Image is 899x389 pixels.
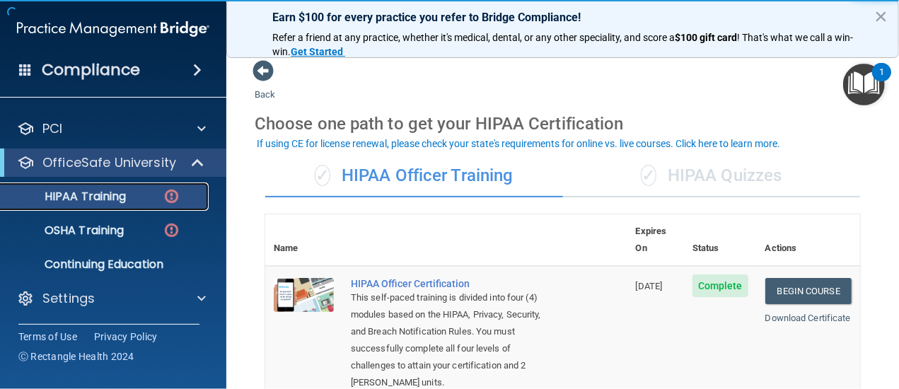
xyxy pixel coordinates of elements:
[163,221,180,239] img: danger-circle.6113f641.png
[94,330,158,344] a: Privacy Policy
[18,349,134,364] span: Ⓒ Rectangle Health 2024
[265,214,342,266] th: Name
[765,313,851,323] a: Download Certificate
[272,11,853,24] p: Earn $100 for every practice you refer to Bridge Compliance!
[42,60,140,80] h4: Compliance
[255,103,871,144] div: Choose one path to get your HIPAA Certification
[843,64,885,105] button: Open Resource Center, 1 new notification
[17,290,206,307] a: Settings
[272,32,853,57] span: ! That's what we call a win-win.
[255,137,782,151] button: If using CE for license renewal, please check your state's requirements for online vs. live cours...
[42,154,176,171] p: OfficeSafe University
[627,214,684,266] th: Expires On
[9,223,124,238] p: OSHA Training
[17,120,206,137] a: PCI
[351,278,557,289] a: HIPAA Officer Certification
[18,330,77,344] a: Terms of Use
[315,165,330,186] span: ✓
[265,155,563,197] div: HIPAA Officer Training
[9,257,202,272] p: Continuing Education
[42,120,62,137] p: PCI
[879,72,884,91] div: 1
[257,139,780,149] div: If using CE for license renewal, please check your state's requirements for online vs. live cours...
[17,154,205,171] a: OfficeSafe University
[9,190,126,204] p: HIPAA Training
[42,290,95,307] p: Settings
[874,5,888,28] button: Close
[641,165,656,186] span: ✓
[563,155,861,197] div: HIPAA Quizzes
[684,214,757,266] th: Status
[765,278,852,304] a: Begin Course
[163,187,180,205] img: danger-circle.6113f641.png
[692,274,748,297] span: Complete
[17,15,209,43] img: PMB logo
[255,72,275,100] a: Back
[272,32,675,43] span: Refer a friend at any practice, whether it's medical, dental, or any other speciality, and score a
[675,32,737,43] strong: $100 gift card
[291,46,343,57] strong: Get Started
[636,281,663,291] span: [DATE]
[291,46,345,57] a: Get Started
[757,214,860,266] th: Actions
